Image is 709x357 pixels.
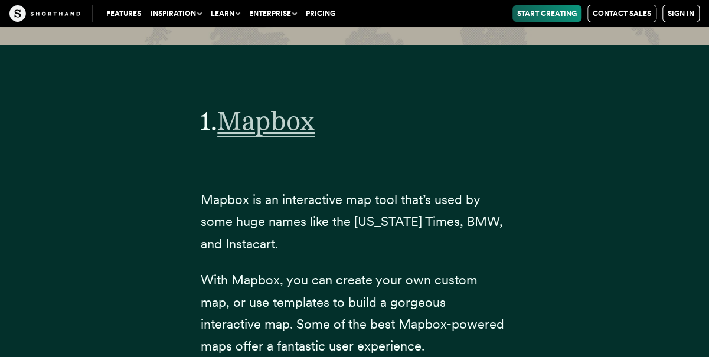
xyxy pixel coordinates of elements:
[244,5,301,22] button: Enterprise
[201,192,503,251] span: Mapbox is an interactive map tool that’s used by some huge names like the [US_STATE] Times, BMW, ...
[201,105,217,136] span: 1.
[217,105,315,137] span: Mapbox
[9,5,80,22] img: The Craft
[206,5,244,22] button: Learn
[146,5,206,22] button: Inspiration
[301,5,340,22] a: Pricing
[102,5,146,22] a: Features
[587,5,656,22] a: Contact Sales
[217,105,315,136] a: Mapbox
[512,5,581,22] a: Start Creating
[201,272,504,353] span: With Mapbox, you can create your own custom map, or use templates to build a gorgeous interactive...
[662,5,700,22] a: Sign in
